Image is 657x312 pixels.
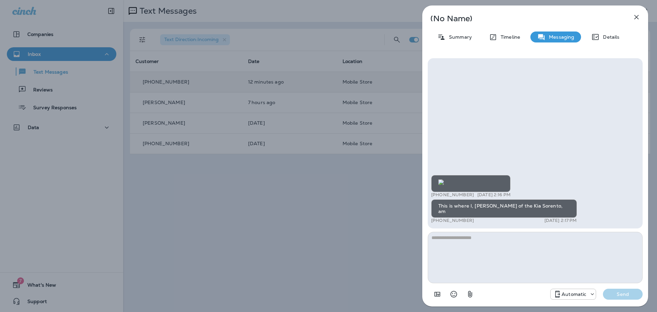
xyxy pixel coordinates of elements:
p: Automatic [562,291,586,297]
p: [PHONE_NUMBER] [431,218,474,223]
button: Add in a premade template [430,287,444,301]
p: [PHONE_NUMBER] [431,192,474,198]
p: Timeline [497,34,520,40]
p: Summary [446,34,472,40]
img: twilio-download [438,179,444,185]
p: Details [600,34,619,40]
p: (No Name) [430,16,617,21]
button: Select an emoji [447,287,461,301]
p: Messaging [545,34,574,40]
p: [DATE] 2:17 PM [544,218,577,223]
p: [DATE] 2:16 PM [477,192,511,198]
div: This is where I, [PERSON_NAME] of the Kia Sorento, am [431,199,577,218]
